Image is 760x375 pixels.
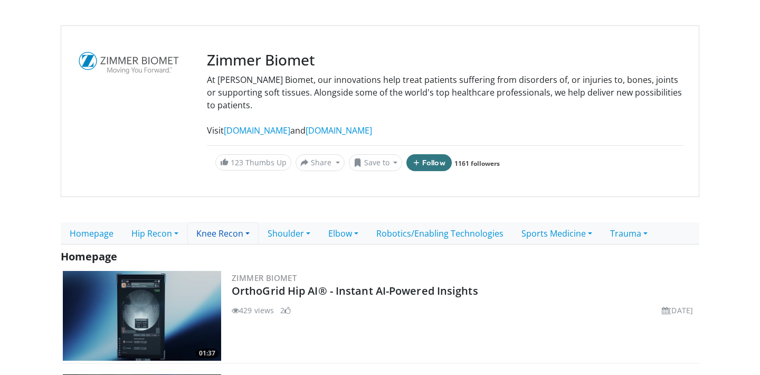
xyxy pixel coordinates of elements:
img: 51d03d7b-a4ba-45b7-9f92-2bfbd1feacc3.300x170_q85_crop-smart_upscale.jpg [63,271,221,361]
button: Follow [406,154,452,171]
a: Elbow [319,222,367,245]
li: 429 views [232,305,274,316]
a: Hip Recon [122,222,187,245]
button: Save to [349,154,403,171]
a: 01:37 [63,271,221,361]
a: OrthoGrid Hip AI® - Instant AI-Powered Insights [232,284,478,298]
span: 01:37 [196,349,218,358]
a: [DOMAIN_NAME] [306,125,372,136]
a: 123 Thumbs Up [215,154,291,171]
a: Homepage [61,222,122,245]
li: 2 [280,305,291,316]
a: Robotics/Enabling Technologies [367,222,512,245]
button: Share [296,154,345,171]
a: [DOMAIN_NAME] [224,125,290,136]
a: Trauma [601,222,657,245]
span: Homepage [61,249,117,264]
h3: Zimmer Biomet [207,51,684,69]
span: 123 [231,157,243,167]
div: At [PERSON_NAME] Biomet, our innovations help treat patients suffering from disorders of, or inju... [207,73,684,137]
a: Knee Recon [187,222,259,245]
a: 1161 followers [454,159,500,168]
a: Sports Medicine [512,222,601,245]
li: [DATE] [662,305,693,316]
a: Zimmer Biomet [232,273,297,283]
a: Shoulder [259,222,319,245]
